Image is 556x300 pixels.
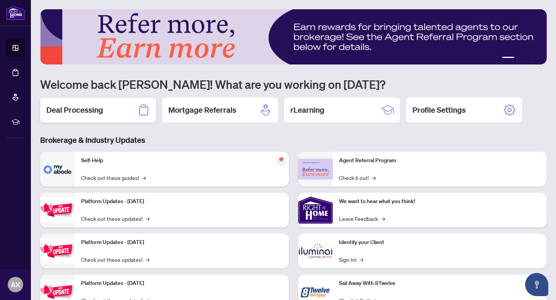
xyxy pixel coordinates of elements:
[298,159,333,180] img: Agent Referral Program
[81,214,149,223] a: Check out these updates!→
[339,197,541,206] p: We want to hear what you think!
[298,234,333,268] img: Identify your Client
[339,238,541,247] p: Identify your Client
[81,197,283,206] p: Platform Updates - [DATE]
[290,105,324,115] h2: rLearning
[40,152,75,186] img: Self-Help
[81,156,283,165] p: Self-Help
[146,255,149,264] span: →
[40,135,547,146] h3: Brokerage & Industry Updates
[339,279,541,288] p: Sail Away With 8Twelve
[146,214,149,223] span: →
[517,57,520,60] button: 2
[359,255,363,264] span: →
[40,198,75,222] img: Platform Updates - July 21, 2025
[40,239,75,263] img: Platform Updates - July 8, 2025
[536,57,539,60] button: 5
[40,9,547,64] img: Slide 0
[381,214,385,223] span: →
[81,255,149,264] a: Check out these updates!→
[339,255,363,264] a: Sign In!→
[524,57,527,60] button: 3
[46,105,103,115] h2: Deal Processing
[81,173,146,182] a: Check out these guides!→
[339,173,376,182] a: Check it out!→
[339,214,385,223] a: Leave Feedback→
[6,6,25,20] img: logo
[412,105,466,115] h2: Profile Settings
[502,57,514,60] button: 1
[530,57,533,60] button: 4
[81,238,283,247] p: Platform Updates - [DATE]
[40,77,547,92] h1: Welcome back [PERSON_NAME]! What are you working on [DATE]?
[11,279,20,290] span: AK
[142,173,146,182] span: →
[168,105,236,115] h2: Mortgage Referrals
[372,173,376,182] span: →
[339,156,541,165] p: Agent Referral Program
[525,273,548,296] button: Open asap
[276,155,286,164] span: pushpin
[81,279,283,288] p: Platform Updates - [DATE]
[298,193,333,227] img: We want to hear what you think!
